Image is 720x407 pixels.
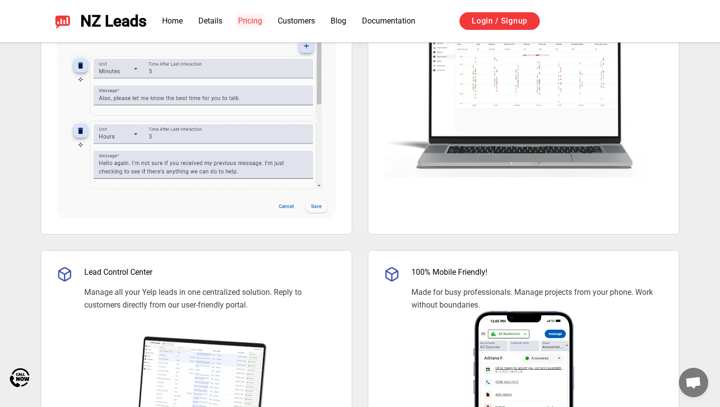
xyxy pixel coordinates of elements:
[550,11,678,32] iframe: Кнопка "Войти с аккаунтом Google"
[411,266,663,278] div: 100% Mobile Friendly!
[10,368,29,387] img: Call Now
[679,368,708,397] a: Open chat
[278,16,315,25] a: Customers
[459,12,540,30] a: Login / Signup
[238,16,262,25] a: Pricing
[331,16,346,25] a: Blog
[411,286,663,311] p: Made for busy professionals. Manage projects from your phone. Work without boundaries.
[55,13,71,29] img: NZ Leads logo
[80,12,146,30] span: NZ Leads
[198,16,222,25] a: Details
[84,266,336,278] div: Lead Control Center
[162,16,183,25] a: Home
[362,16,415,25] a: Documentation
[84,286,336,311] p: Manage all your Yelp leads in one centralized solution. Reply to customers directly from our user...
